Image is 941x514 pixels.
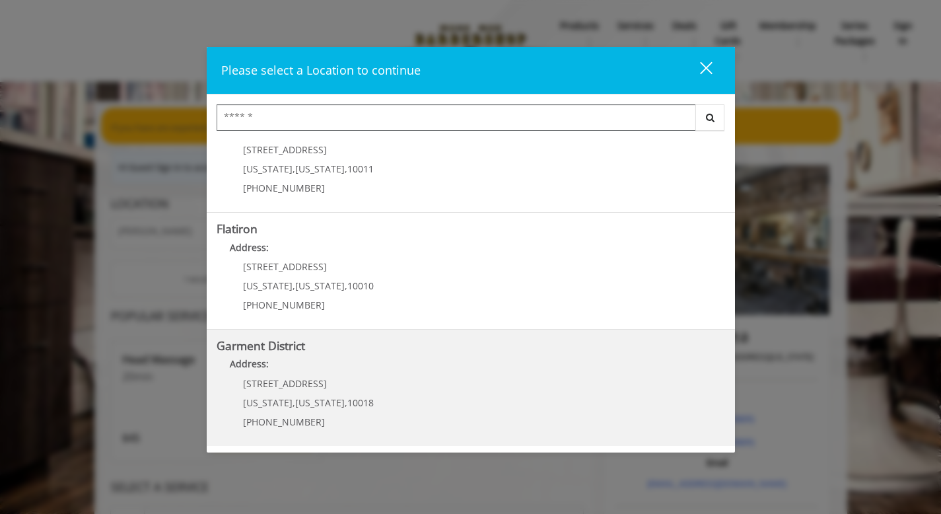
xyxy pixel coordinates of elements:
[217,338,305,353] b: Garment District
[243,377,327,390] span: [STREET_ADDRESS]
[230,241,269,254] b: Address:
[293,279,295,292] span: ,
[217,221,258,237] b: Flatiron
[217,104,696,131] input: Search Center
[243,182,325,194] span: [PHONE_NUMBER]
[243,396,293,409] span: [US_STATE]
[243,260,327,273] span: [STREET_ADDRESS]
[293,396,295,409] span: ,
[295,163,345,175] span: [US_STATE]
[217,104,725,137] div: Center Select
[295,279,345,292] span: [US_STATE]
[243,416,325,428] span: [PHONE_NUMBER]
[243,279,293,292] span: [US_STATE]
[243,143,327,156] span: [STREET_ADDRESS]
[345,279,347,292] span: ,
[221,62,421,78] span: Please select a Location to continue
[347,279,374,292] span: 10010
[703,113,718,122] i: Search button
[347,163,374,175] span: 10011
[347,396,374,409] span: 10018
[243,299,325,311] span: [PHONE_NUMBER]
[295,396,345,409] span: [US_STATE]
[293,163,295,175] span: ,
[230,357,269,370] b: Address:
[345,163,347,175] span: ,
[676,57,720,84] button: close dialog
[243,163,293,175] span: [US_STATE]
[685,61,711,81] div: close dialog
[345,396,347,409] span: ,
